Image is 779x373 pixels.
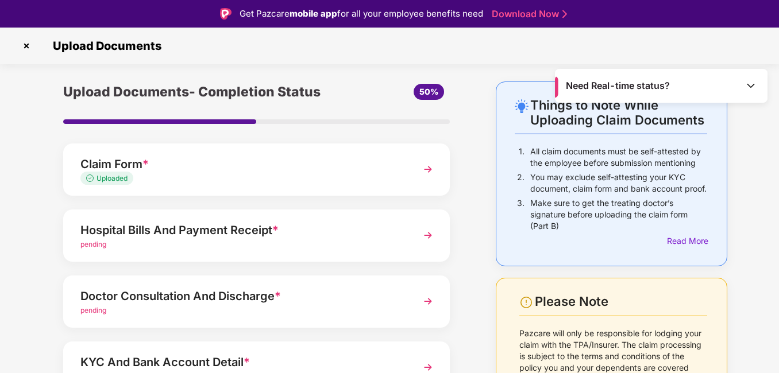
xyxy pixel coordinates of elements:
p: 3. [517,197,525,232]
img: svg+xml;base64,PHN2ZyBpZD0iTmV4dCIgeG1sbnM9Imh0dHA6Ly93d3cudzMub3JnLzIwMDAvc3ZnIiB3aWR0aD0iMzYiIG... [418,291,438,312]
span: pending [80,306,106,314]
img: svg+xml;base64,PHN2ZyBpZD0iV2FybmluZ18tXzI0eDI0IiBkYXRhLW5hbWU9Ildhcm5pbmcgLSAyNHgyNCIgeG1sbnM9Im... [519,296,533,309]
p: All claim documents must be self-attested by the employee before submission mentioning [530,146,707,169]
img: svg+xml;base64,PHN2ZyBpZD0iTmV4dCIgeG1sbnM9Imh0dHA6Ly93d3cudzMub3JnLzIwMDAvc3ZnIiB3aWR0aD0iMzYiIG... [418,159,438,180]
span: 50% [419,87,438,96]
img: svg+xml;base64,PHN2ZyB4bWxucz0iaHR0cDovL3d3dy53My5vcmcvMjAwMC9zdmciIHdpZHRoPSIxMy4zMzMiIGhlaWdodD... [86,174,97,182]
span: Upload Documents [41,39,167,53]
div: Hospital Bills And Payment Receipt [80,221,403,239]
img: svg+xml;base64,PHN2ZyBpZD0iTmV4dCIgeG1sbnM9Imh0dHA6Ly93d3cudzMub3JnLzIwMDAvc3ZnIiB3aWR0aD0iMzYiIG... [418,225,438,246]
div: Claim Form [80,155,403,173]
strong: mobile app [290,8,337,19]
img: Stroke [562,8,567,20]
p: You may exclude self-attesting your KYC document, claim form and bank account proof. [530,172,707,195]
a: Download Now [492,8,564,20]
div: Upload Documents- Completion Status [63,81,321,102]
img: Toggle Icon [745,80,757,91]
span: Uploaded [97,174,128,182]
div: Read More [667,235,707,247]
img: Logo [220,8,232,20]
div: KYC And Bank Account Detail [80,353,403,371]
p: 1. [519,146,525,169]
span: Need Real-time status? [566,80,670,92]
img: svg+xml;base64,PHN2ZyB4bWxucz0iaHR0cDovL3d3dy53My5vcmcvMjAwMC9zdmciIHdpZHRoPSIyNC4wOTMiIGhlaWdodD... [515,99,529,113]
p: Make sure to get the treating doctor’s signature before uploading the claim form (Part B) [530,197,707,232]
div: Get Pazcare for all your employee benefits need [240,7,483,21]
div: Things to Note While Uploading Claim Documents [530,98,707,127]
div: Doctor Consultation And Discharge [80,287,403,305]
div: Please Note [535,294,707,309]
span: pending [80,240,106,248]
img: svg+xml;base64,PHN2ZyBpZD0iQ3Jvc3MtMzJ4MzIiIHhtbG5zPSJodHRwOi8vd3d3LnczLm9yZy8yMDAwL3N2ZyIgd2lkdG... [17,37,36,55]
p: 2. [517,172,525,195]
